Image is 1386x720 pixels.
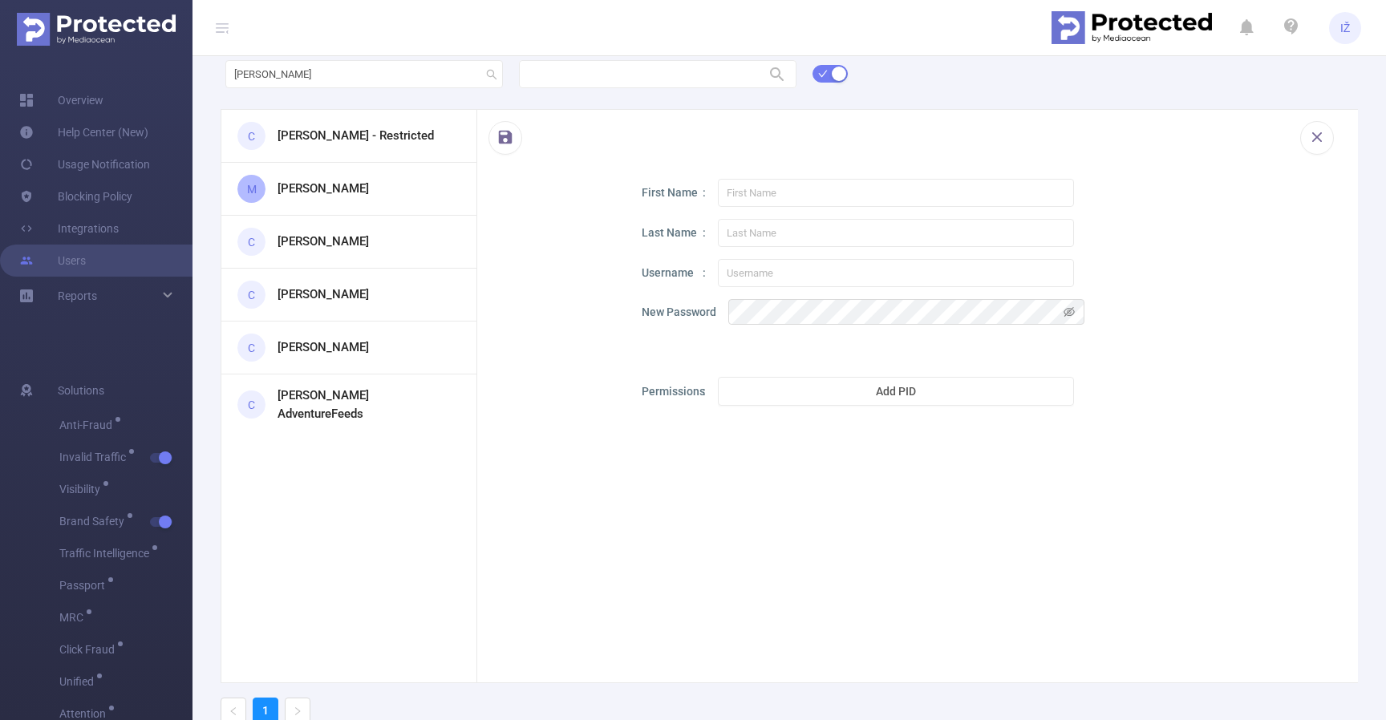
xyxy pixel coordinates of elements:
i: icon: right [293,706,302,716]
a: Users [19,245,86,277]
p: New Password [642,304,716,321]
span: Brand Safety [59,516,130,527]
span: IŽ [1340,12,1351,44]
span: Visibility [59,483,106,495]
i: icon: check [818,69,828,79]
a: Integrations [19,212,119,245]
h3: [PERSON_NAME] [278,285,369,304]
a: Help Center (New) [19,116,148,148]
h3: [PERSON_NAME] [278,338,369,357]
span: C [248,120,255,152]
span: Invalid Traffic [59,451,132,463]
span: C [248,226,255,258]
span: MRC [59,612,89,623]
h3: [PERSON_NAME] AdventureFeeds [278,386,448,423]
i: icon: search [486,69,497,80]
span: Traffic Intelligence [59,548,155,559]
span: Attention [59,708,111,719]
input: First Name [718,179,1074,207]
span: C [248,332,255,364]
button: Add PID [718,377,1074,406]
a: Reports [58,280,97,312]
p: Permissions [642,383,706,400]
img: Protected Media [17,13,176,46]
input: Last Name [718,219,1074,247]
p: Last Name [642,224,706,241]
p: First Name [642,184,706,201]
h3: [PERSON_NAME] - Restricted [278,127,434,145]
h3: [PERSON_NAME] [278,180,369,198]
a: Overview [19,84,103,116]
span: Solutions [58,374,104,407]
span: M [247,173,257,205]
span: Reports [58,289,97,302]
h3: [PERSON_NAME] [278,233,369,251]
span: C [248,389,255,421]
input: Username [718,259,1074,287]
a: Blocking Policy [19,180,132,212]
span: Anti-Fraud [59,419,118,431]
input: Search user... [225,60,503,88]
span: Unified [59,676,99,687]
a: Usage Notification [19,148,150,180]
span: Passport [59,580,111,591]
span: Click Fraud [59,644,120,655]
i: icon: left [229,706,238,716]
p: Username [642,265,706,281]
span: C [248,279,255,311]
i: icon: eye-invisible [1064,306,1075,318]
